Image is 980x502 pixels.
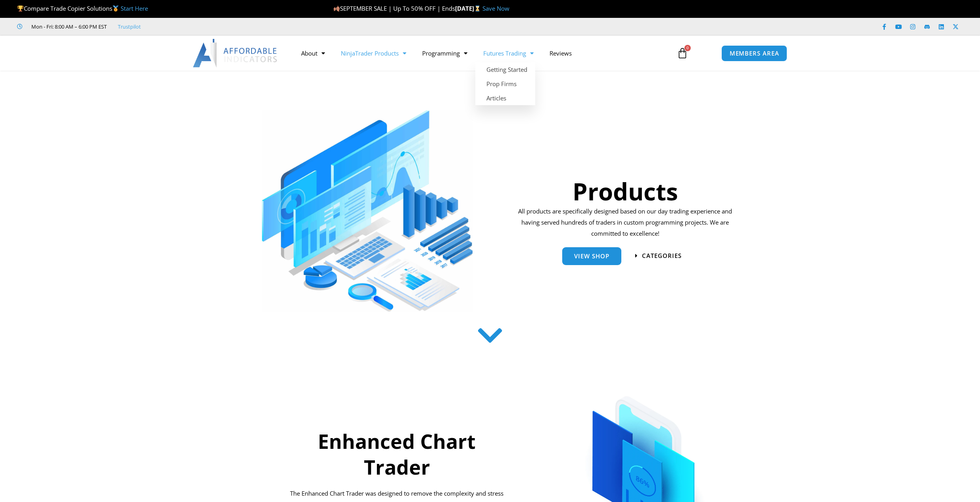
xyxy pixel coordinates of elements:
[730,50,779,56] span: MEMBERS AREA
[482,4,509,12] a: Save Now
[515,175,735,208] h1: Products
[475,44,542,62] a: Futures Trading
[293,44,668,62] nav: Menu
[17,6,23,12] img: 🏆
[334,6,340,12] img: 🍂
[642,253,682,259] span: categories
[414,44,475,62] a: Programming
[475,91,535,105] a: Articles
[475,77,535,91] a: Prop Firms
[293,44,333,62] a: About
[333,44,414,62] a: NinjaTrader Products
[475,62,535,105] ul: Futures Trading
[475,62,535,77] a: Getting Started
[285,429,509,480] h2: Enhanced Chart Trader
[574,253,609,259] span: View Shop
[542,44,580,62] a: Reviews
[721,45,788,62] a: MEMBERS AREA
[121,4,148,12] a: Start Here
[515,206,735,239] p: All products are specifically designed based on our day trading experience and having served hund...
[118,22,141,31] a: Trustpilot
[17,4,148,12] span: Compare Trade Copier Solutions
[562,247,621,265] a: View Shop
[262,110,473,312] img: ProductsSection scaled | Affordable Indicators – NinjaTrader
[193,39,278,67] img: LogoAI | Affordable Indicators – NinjaTrader
[475,6,480,12] img: ⌛
[684,45,691,51] span: 0
[665,42,700,65] a: 0
[29,22,107,31] span: Mon - Fri: 8:00 AM – 6:00 PM EST
[455,4,482,12] strong: [DATE]
[635,253,682,259] a: categories
[333,4,455,12] span: SEPTEMBER SALE | Up To 50% OFF | Ends
[113,6,119,12] img: 🥇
